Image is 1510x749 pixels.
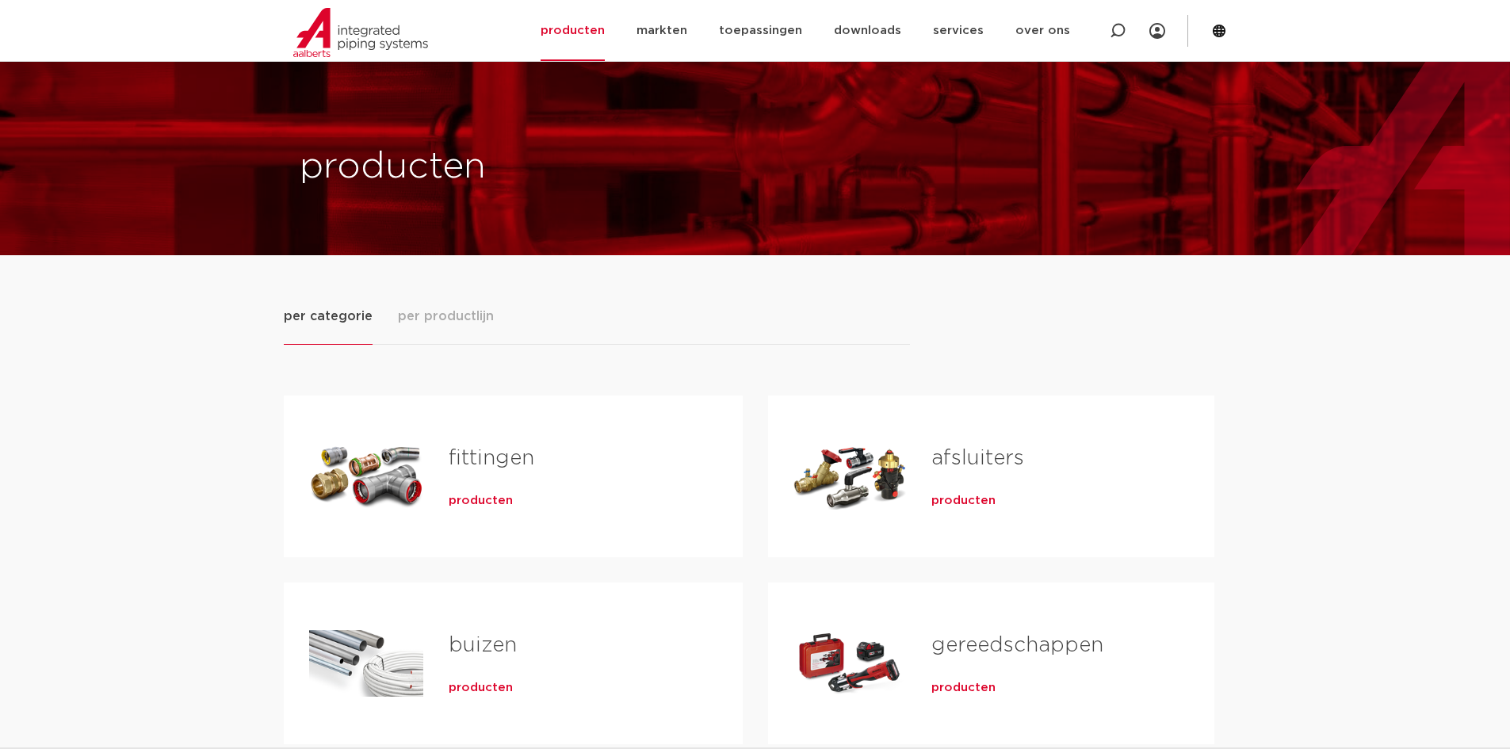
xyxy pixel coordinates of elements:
[300,142,747,193] h1: producten
[284,307,373,326] span: per categorie
[449,635,517,655] a: buizen
[931,635,1103,655] a: gereedschappen
[931,493,996,509] a: producten
[449,448,534,468] a: fittingen
[449,493,513,509] a: producten
[449,680,513,696] a: producten
[931,680,996,696] a: producten
[931,448,1024,468] a: afsluiters
[398,307,494,326] span: per productlijn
